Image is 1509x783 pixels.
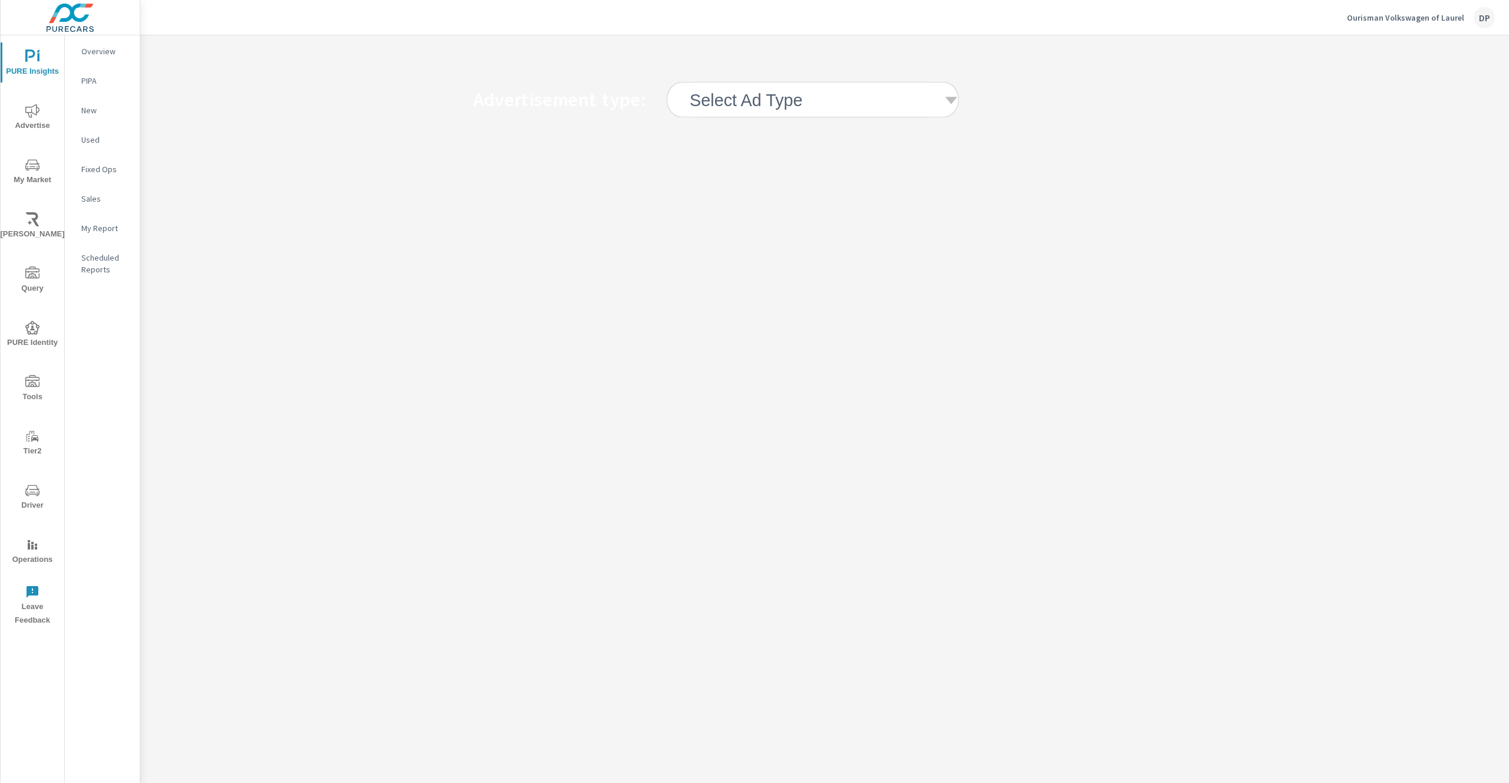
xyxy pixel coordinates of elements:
div: Overview [65,42,140,60]
p: Ourisman Volkswagen of Laurel [1347,12,1464,23]
div: nav menu [1,35,64,632]
span: Advertise [4,104,61,133]
div: DP [1474,7,1495,28]
div: Fixed Ops [65,160,140,178]
p: Scheduled Reports [81,252,130,275]
p: Sales [81,193,130,205]
span: Driver [4,483,61,512]
div: Used [65,131,140,149]
p: My Report [81,222,130,234]
span: Operations [4,538,61,567]
h6: Select Ad Type [690,90,803,111]
span: Tier2 [4,429,61,458]
span: [PERSON_NAME] [4,212,61,241]
p: Overview [81,45,130,57]
div: Scheduled Reports [65,249,140,278]
span: PURE Insights [4,50,61,78]
p: Used [81,134,130,146]
span: My Market [4,158,61,187]
span: Query [4,267,61,295]
p: PIPA [81,75,130,87]
span: Leave Feedback [4,585,61,627]
p: New [81,104,130,116]
span: PURE Identity [4,321,61,350]
div: Sales [65,190,140,208]
p: Fixed Ops [81,163,130,175]
div: New [65,101,140,119]
div: PIPA [65,72,140,90]
span: Tools [4,375,61,404]
h6: Advertisement type: [473,89,645,110]
div: My Report [65,219,140,237]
